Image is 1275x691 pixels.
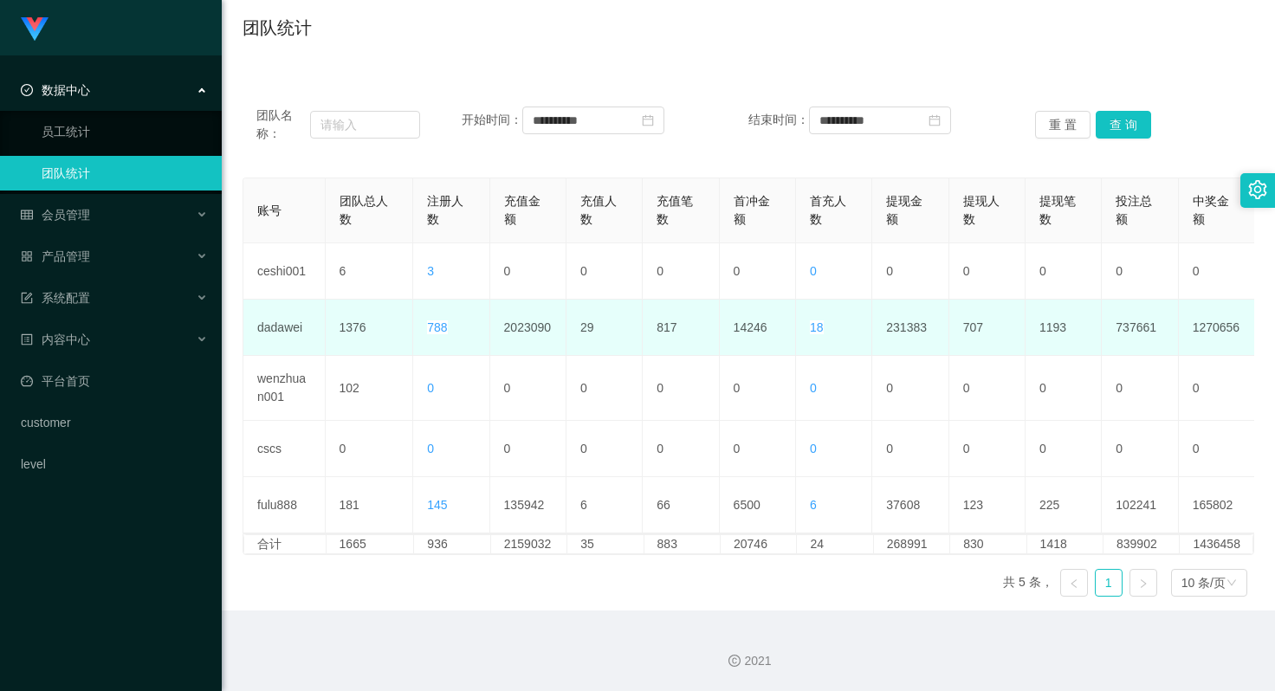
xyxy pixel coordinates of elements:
[643,300,719,356] td: 817
[642,114,654,126] i: 图标: calendar
[720,243,796,300] td: 0
[720,356,796,421] td: 0
[310,111,420,139] input: 请输入
[1179,421,1255,477] td: 0
[1096,111,1151,139] button: 查 询
[1179,356,1255,421] td: 0
[42,114,208,149] a: 员工统计
[734,194,770,226] span: 首冲金额
[244,535,327,553] td: 合计
[872,300,948,356] td: 231383
[1248,180,1267,199] i: 图标: setting
[566,421,643,477] td: 0
[1102,477,1178,533] td: 102241
[1138,578,1149,589] i: 图标: right
[427,320,447,334] span: 788
[728,655,741,667] i: 图标: copyright
[21,208,90,222] span: 会员管理
[21,249,90,263] span: 产品管理
[1003,569,1053,597] li: 共 5 条，
[720,421,796,477] td: 0
[1027,535,1103,553] td: 1418
[243,243,326,300] td: ceshi001
[720,477,796,533] td: 6500
[1181,570,1226,596] div: 10 条/页
[21,209,33,221] i: 图标: table
[1180,535,1256,553] td: 1436458
[810,264,817,278] span: 0
[1103,535,1180,553] td: 839902
[748,113,809,126] span: 结束时间：
[1179,300,1255,356] td: 1270656
[643,243,719,300] td: 0
[243,15,312,41] h1: 团队统计
[1096,570,1122,596] a: 1
[326,243,414,300] td: 6
[810,381,817,395] span: 0
[1095,569,1123,597] li: 1
[580,194,617,226] span: 充值人数
[243,356,326,421] td: wenzhuan001
[243,300,326,356] td: dadawei
[1026,421,1102,477] td: 0
[490,243,566,300] td: 0
[326,300,414,356] td: 1376
[1035,111,1091,139] button: 重 置
[644,535,721,553] td: 883
[490,356,566,421] td: 0
[1193,194,1229,226] span: 中奖金额
[21,83,90,97] span: 数据中心
[643,421,719,477] td: 0
[21,333,90,346] span: 内容中心
[427,442,434,455] span: 0
[566,300,643,356] td: 29
[257,203,282,217] span: 账号
[874,535,950,553] td: 268991
[810,320,824,334] span: 18
[21,333,33,345] i: 图标: profile
[872,421,948,477] td: 0
[1060,569,1088,597] li: 上一页
[1102,300,1178,356] td: 737661
[21,364,208,398] a: 图标: dashboard平台首页
[949,243,1026,300] td: 0
[1026,477,1102,533] td: 225
[797,535,873,553] td: 24
[414,535,490,553] td: 936
[949,477,1026,533] td: 123
[1039,194,1076,226] span: 提现笔数
[491,535,567,553] td: 2159032
[327,535,415,553] td: 1665
[21,84,33,96] i: 图标: check-circle-o
[949,421,1026,477] td: 0
[326,421,414,477] td: 0
[490,300,566,356] td: 2023090
[1102,356,1178,421] td: 0
[950,535,1026,553] td: 830
[949,300,1026,356] td: 707
[1179,243,1255,300] td: 0
[462,113,522,126] span: 开始时间：
[236,652,1261,670] div: 2021
[643,356,719,421] td: 0
[657,194,693,226] span: 充值笔数
[1179,477,1255,533] td: 165802
[810,194,846,226] span: 首充人数
[1116,194,1152,226] span: 投注总额
[872,243,948,300] td: 0
[721,535,797,553] td: 20746
[427,264,434,278] span: 3
[1102,243,1178,300] td: 0
[427,381,434,395] span: 0
[21,447,208,481] a: level
[42,156,208,191] a: 团队统计
[340,194,388,226] span: 团队总人数
[720,300,796,356] td: 14246
[1069,578,1079,589] i: 图标: left
[427,194,463,226] span: 注册人数
[1026,243,1102,300] td: 0
[256,107,310,143] span: 团队名称：
[326,477,414,533] td: 181
[1026,300,1102,356] td: 1193
[566,243,643,300] td: 0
